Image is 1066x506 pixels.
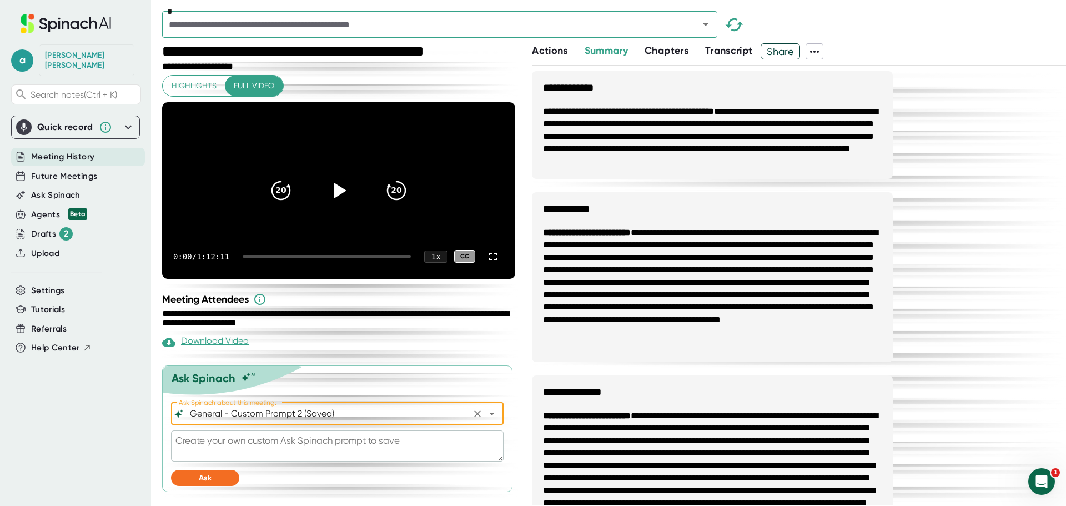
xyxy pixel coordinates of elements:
button: Summary [585,43,628,58]
div: 1 x [424,251,447,263]
img: logo [22,21,40,39]
button: Drafts 2 [31,227,73,241]
img: Profile image for Fin [173,164,186,177]
span: Highlights [172,79,217,93]
div: Quick record [37,122,93,133]
div: FAQFrequently Asked Questions about Getting Started,… [12,256,210,309]
img: Profile image for Yoav [153,18,175,40]
button: Clear [470,406,485,422]
div: 0:00 / 1:12:11 [173,252,229,261]
span: Home [24,374,49,382]
button: Open [484,406,500,422]
div: Quick record [16,116,135,138]
span: Frequently Asked Questions about Getting Started,… [23,278,187,298]
span: 1 [1051,468,1060,477]
span: Ask [199,473,212,483]
span: Messages [92,374,130,382]
button: Full video [225,76,283,96]
span: Help Center [31,342,80,354]
div: Agents [31,208,87,221]
div: Download Video [162,335,249,349]
span: Full video [234,79,274,93]
div: Drafts [31,227,73,241]
span: Share [761,42,799,61]
div: Beta [68,208,87,220]
div: Amanda Koch [45,51,128,70]
span: Summary [585,44,628,57]
button: Tutorials [31,303,65,316]
button: Actions [532,43,567,58]
button: Help Center [31,342,92,354]
button: Agents Beta [31,208,87,221]
input: What can we do to help? [188,406,467,422]
div: Getting Started with Spinach AISpinach helps run your meeting, summarize the conversation and… [12,198,210,251]
span: Help [176,374,194,382]
div: CC [454,250,475,263]
span: Actions [532,44,567,57]
button: Highlights [163,76,225,96]
button: Settings [31,284,65,297]
div: AI Agent and team can help [23,171,168,182]
p: How can we help? [22,117,200,136]
button: Transcript [705,43,753,58]
p: Hi! Need help using Spinach AI?👋 [22,79,200,117]
button: Ask [171,470,239,486]
button: Chapters [645,43,688,58]
button: Messages [74,347,148,391]
div: Ask a question [23,159,168,171]
span: Chapters [645,44,688,57]
button: Referrals [31,323,67,335]
button: Future Meetings [31,170,97,183]
span: Transcript [705,44,753,57]
button: Upload [31,247,59,260]
span: Spinach helps run your meeting, summarize the conversation and… [23,219,195,240]
div: Getting Started with Spinach AI [23,207,199,218]
button: Help [148,347,222,391]
button: Meeting History [31,151,94,163]
iframe: Intercom live chat [1028,468,1055,495]
img: Profile image for Karin [174,18,197,40]
button: Share [761,43,800,59]
div: 2 [59,227,73,241]
span: Search notes (Ctrl + K) [31,89,117,100]
button: Ask Spinach [31,189,81,202]
div: Meeting Attendees [162,293,518,306]
div: Ask Spinach [172,372,235,385]
div: FAQ [23,265,199,277]
span: a [11,49,33,72]
div: Ask a questionAI Agent and team can helpProfile image for Fin [11,149,211,192]
button: Open [698,17,713,32]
